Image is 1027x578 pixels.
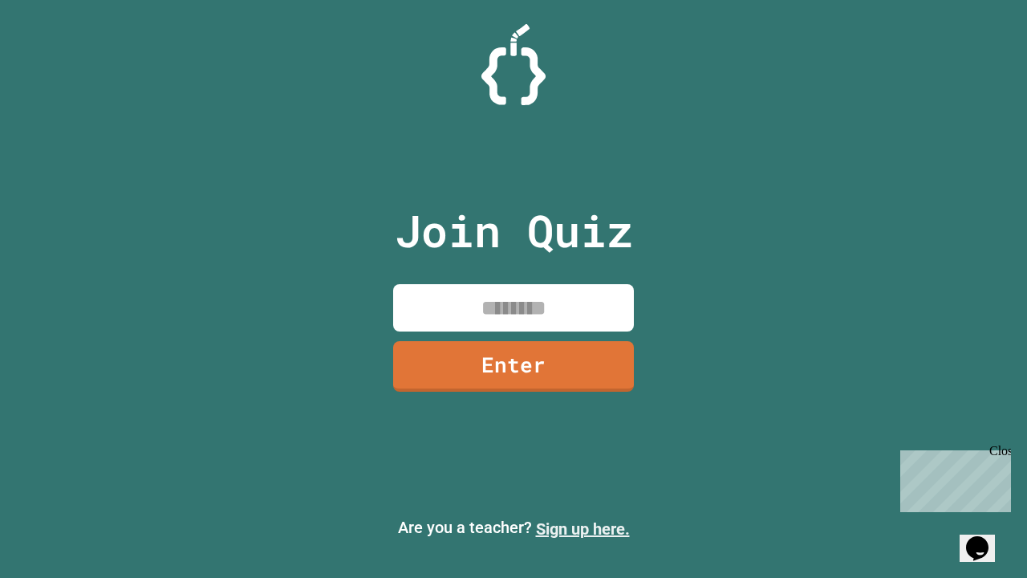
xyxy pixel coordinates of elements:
div: Chat with us now!Close [6,6,111,102]
a: Enter [393,341,634,392]
iframe: chat widget [894,444,1011,512]
a: Sign up here. [536,519,630,539]
img: Logo.svg [481,24,546,105]
p: Are you a teacher? [13,515,1014,541]
iframe: chat widget [960,514,1011,562]
p: Join Quiz [395,197,633,264]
